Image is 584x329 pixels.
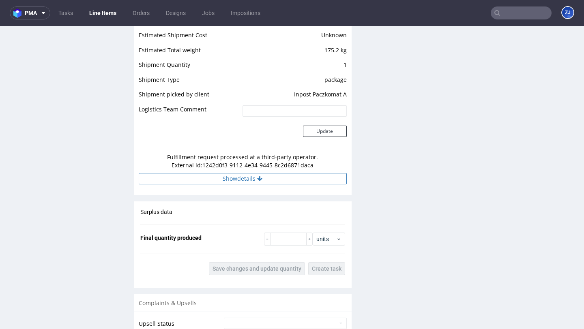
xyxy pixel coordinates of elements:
span: units [316,209,336,217]
td: Inpost Paczkomat A [240,64,347,79]
a: Orders [128,6,155,19]
td: Shipment Type [139,49,240,64]
td: Unknown [240,4,347,19]
td: package [240,49,347,64]
img: logo [13,9,25,18]
td: Estimated Shipment Cost [139,4,240,19]
td: Shipment Quantity [139,34,240,49]
span: Surplus data [140,183,172,189]
a: Designs [161,6,191,19]
a: Tasks [54,6,78,19]
td: Upsell Status [139,291,222,309]
button: Showdetails [139,147,347,158]
td: 175.2 kg [240,19,347,34]
td: Shipment picked by client [139,64,240,79]
a: Impositions [226,6,265,19]
figcaption: ZJ [562,7,573,18]
td: Logistics Team Comment [139,79,240,97]
button: Update [303,100,347,111]
span: pma [25,10,37,16]
button: pma [10,6,50,19]
td: 1 [240,34,347,49]
div: Fulfillment request processed at a third-party operator. External id: 1242d0f3-9112-4e34-9445-8c2... [139,123,347,147]
div: Complaints & Upsells [134,268,352,286]
td: Estimated Total weight [139,19,240,34]
a: Line Items [84,6,121,19]
span: Final quantity produced [140,209,202,215]
a: Jobs [197,6,219,19]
